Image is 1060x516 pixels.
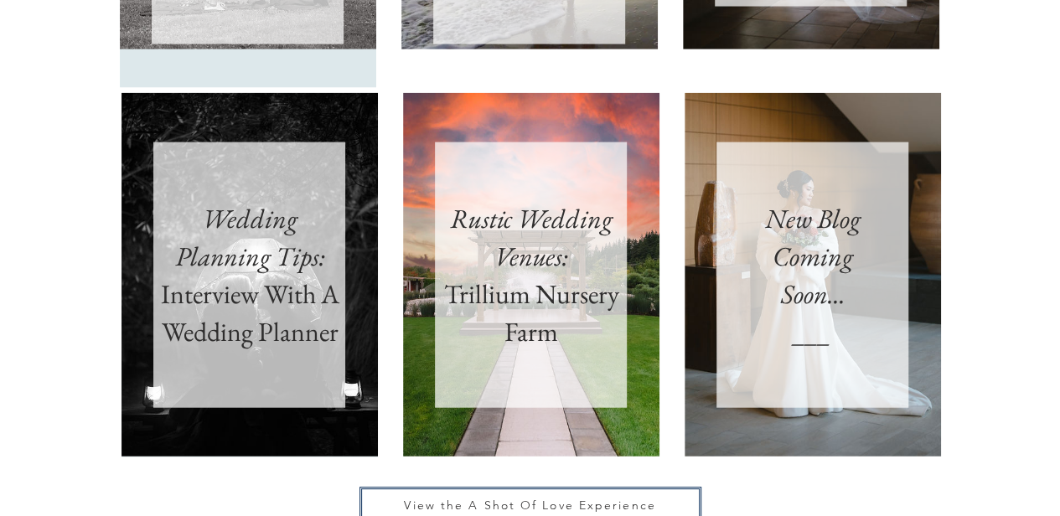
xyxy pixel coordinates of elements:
img: faye+jose_0009 copy.jpg [685,93,941,457]
span: Interview With A Wedding Planner [161,201,339,348]
span: Rustic Wedding Venues: [450,201,613,274]
a: Wedding Planning Tips:Interview With A Wedding Planner [161,201,339,348]
span: View the A Shot Of Love Experience [404,498,655,513]
span: New Blog Coming Soon... ___ [765,201,861,348]
span: Trillium Nursery Farm [444,201,619,348]
img: Trillium-18.jpg [403,93,659,457]
span: Wedding Planning Tips: [175,201,325,274]
img: 20231211_rachael+kate_0257.jpg [122,93,378,457]
a: Rustic Wedding Venues:Trillium Nursery Farm [444,201,619,348]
